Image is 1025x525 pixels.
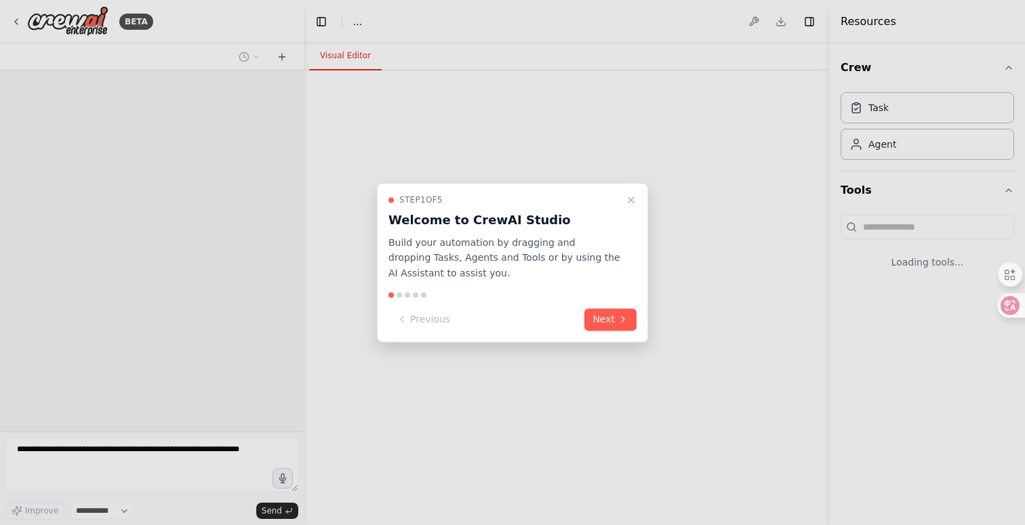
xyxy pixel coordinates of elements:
[584,308,637,331] button: Next
[388,211,620,230] h3: Welcome to CrewAI Studio
[388,235,620,281] p: Build your automation by dragging and dropping Tasks, Agents and Tools or by using the AI Assista...
[312,12,331,31] button: Hide left sidebar
[623,192,639,208] button: Close walkthrough
[388,308,458,331] button: Previous
[399,194,443,205] span: Step 1 of 5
